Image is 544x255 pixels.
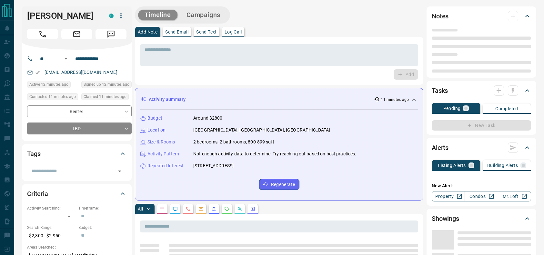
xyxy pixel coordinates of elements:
p: [GEOGRAPHIC_DATA], [GEOGRAPHIC_DATA], [GEOGRAPHIC_DATA] [193,127,330,133]
div: Showings [432,211,531,226]
p: Activity Summary [149,96,186,103]
p: Timeframe: [78,205,126,211]
p: Send Text [196,30,217,34]
h2: Tags [27,149,40,159]
span: Claimed 11 minutes ago [84,93,126,100]
div: Activity Summary11 minutes ago [140,93,418,105]
div: Thu Aug 14 2025 [27,93,78,102]
svg: Email Verified [35,70,40,75]
div: Thu Aug 14 2025 [81,81,132,90]
span: Active 12 minutes ago [29,81,68,88]
span: Message [96,29,126,39]
p: Add Note [138,30,157,34]
p: Log Call [225,30,242,34]
p: Listing Alerts [438,163,466,168]
p: Location [147,127,166,133]
svg: Calls [186,206,191,211]
button: Timeline [138,10,177,20]
p: Pending [443,106,461,111]
p: Repeated Interest [147,162,184,169]
svg: Opportunities [237,206,242,211]
div: condos.ca [109,14,114,18]
div: TBD [27,123,132,134]
h2: Alerts [432,142,448,153]
h2: Tasks [432,85,448,96]
p: Budget: [78,225,126,230]
button: Open [115,167,124,176]
p: Completed [495,106,518,111]
h2: Criteria [27,189,48,199]
h2: Showings [432,213,459,224]
div: Thu Aug 14 2025 [81,93,132,102]
p: Around $2800 [193,115,223,122]
p: $2,800 - $2,950 [27,230,75,241]
button: Regenerate [259,179,299,190]
p: All [138,207,143,211]
p: [STREET_ADDRESS] [193,162,234,169]
p: Send Email [165,30,188,34]
p: Areas Searched: [27,244,126,250]
h2: Notes [432,11,448,21]
p: New Alert: [432,182,531,189]
div: Thu Aug 14 2025 [27,81,78,90]
svg: Agent Actions [250,206,255,211]
div: Tasks [432,83,531,98]
p: Not enough activity data to determine. Try reaching out based on best practices. [193,151,357,157]
svg: Requests [224,206,229,211]
div: Criteria [27,186,126,201]
h1: [PERSON_NAME] [27,11,99,21]
div: Notes [432,8,531,24]
svg: Emails [198,206,204,211]
p: Actively Searching: [27,205,75,211]
a: Property [432,191,465,201]
span: Call [27,29,58,39]
svg: Lead Browsing Activity [173,206,178,211]
svg: Notes [160,206,165,211]
p: Size & Rooms [147,139,175,145]
a: Mr.Loft [498,191,531,201]
button: Open [62,55,70,63]
div: Alerts [432,140,531,155]
p: Building Alerts [487,163,518,168]
p: 2 bedrooms, 2 bathrooms, 800-899 sqft [193,139,274,145]
span: Contacted 11 minutes ago [29,93,76,100]
svg: Listing Alerts [211,206,217,211]
button: Campaigns [180,10,227,20]
a: Condos [465,191,498,201]
span: Email [61,29,92,39]
p: Activity Pattern [147,151,179,157]
p: Budget [147,115,162,122]
p: Search Range: [27,225,75,230]
div: Renter [27,105,132,117]
span: Signed up 12 minutes ago [84,81,129,88]
a: [EMAIL_ADDRESS][DOMAIN_NAME] [45,70,117,75]
div: Tags [27,146,126,162]
p: 11 minutes ago [381,97,409,103]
